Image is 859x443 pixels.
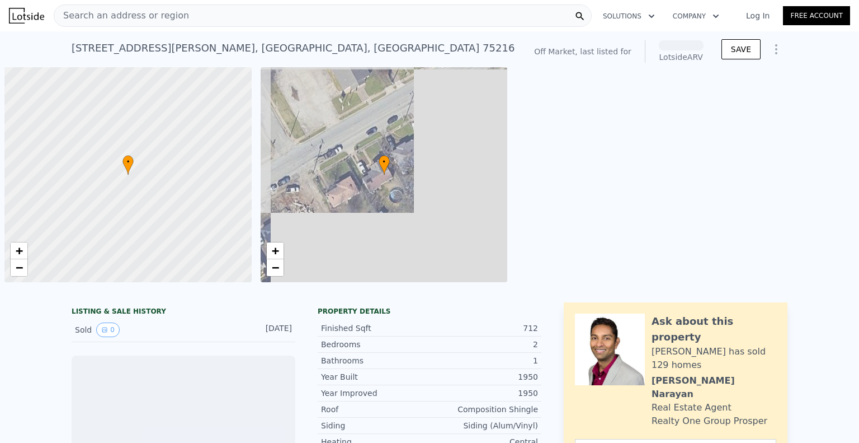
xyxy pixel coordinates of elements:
div: Ask about this property [652,314,776,345]
div: Lotside ARV [659,52,704,63]
div: • [122,155,134,175]
div: Sold [75,323,174,337]
span: − [271,260,279,274]
span: + [16,244,23,258]
div: 1950 [429,371,538,383]
button: Solutions [594,6,664,26]
div: Finished Sqft [321,323,429,334]
div: Bedrooms [321,339,429,350]
div: Bathrooms [321,355,429,366]
div: [STREET_ADDRESS][PERSON_NAME] , [GEOGRAPHIC_DATA] , [GEOGRAPHIC_DATA] 75216 [72,40,515,56]
div: Roof [321,404,429,415]
a: Zoom out [267,259,284,276]
button: Company [664,6,728,26]
a: Zoom in [267,243,284,259]
div: Composition Shingle [429,404,538,415]
a: Free Account [783,6,850,25]
div: Realty One Group Prosper [652,414,767,428]
span: Search an address or region [54,9,189,22]
button: SAVE [721,39,761,59]
button: View historical data [96,323,120,337]
a: Log In [733,10,783,21]
div: Siding (Alum/Vinyl) [429,420,538,431]
div: [DATE] [242,323,292,337]
div: Off Market, last listed for [534,46,631,57]
div: • [379,155,390,175]
div: 1 [429,355,538,366]
a: Zoom out [11,259,27,276]
span: • [122,157,134,167]
span: • [379,157,390,167]
div: Year Built [321,371,429,383]
a: Zoom in [11,243,27,259]
div: Real Estate Agent [652,401,731,414]
span: − [16,260,23,274]
div: 1950 [429,388,538,399]
div: 712 [429,323,538,334]
img: Lotside [9,8,44,24]
div: [PERSON_NAME] Narayan [652,374,776,401]
div: [PERSON_NAME] has sold 129 homes [652,345,776,372]
div: 2 [429,339,538,350]
div: Siding [321,420,429,431]
span: + [271,244,279,258]
button: Show Options [765,38,787,60]
div: LISTING & SALE HISTORY [72,307,295,318]
div: Property details [318,307,541,316]
div: Year Improved [321,388,429,399]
